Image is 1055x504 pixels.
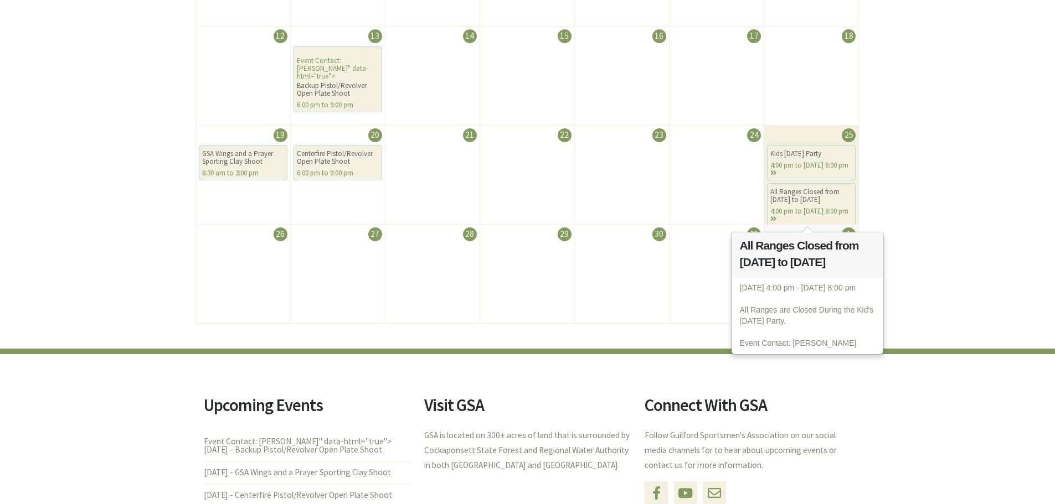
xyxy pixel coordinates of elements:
[652,128,666,142] div: 23
[645,428,851,472] p: Follow Guilford Sportsmen's Association on our social media channels for to hear about upcoming e...
[204,461,410,484] li: [DATE] - GSA Wings and a Prayer Sporting Clay Shoot
[842,227,856,241] div: 1
[770,150,852,158] div: Kids [DATE] Party
[297,101,379,109] div: 6:00 pm to 9:00 pm
[297,150,379,165] div: Centerfire Pistol/Revolver Open Plate Shoot
[652,29,666,43] div: 16
[645,397,851,414] h2: Connect With GSA
[368,128,382,142] div: 20
[770,188,852,204] div: All Ranges Closed from [DATE] to [DATE]
[558,29,572,43] div: 15
[463,128,477,142] div: 21
[204,397,410,414] h2: Upcoming Events
[202,169,284,177] div: 8:30 am to 3:00 pm
[558,227,572,241] div: 29
[202,150,284,165] div: GSA Wings and a Prayer Sporting Clay Shoot
[294,46,382,112] div: Event Contact: [PERSON_NAME]" data-html="true">
[204,428,410,460] li: Event Contact: [PERSON_NAME]" data-html="true">[DATE] - Backup Pistol/Revolver Open Plate Shoot
[368,29,382,43] div: 13
[747,128,761,142] div: 24
[297,169,379,177] div: 6:00 pm to 9:00 pm
[368,227,382,241] div: 27
[274,29,287,43] div: 12
[747,29,761,43] div: 17
[747,227,761,241] div: 31
[842,29,856,43] div: 18
[297,82,379,97] div: Backup Pistol/Revolver Open Plate Shoot
[463,227,477,241] div: 28
[558,128,572,142] div: 22
[424,397,631,414] h2: Visit GSA
[424,428,631,472] p: GSA is located on 300± acres of land that is surrounded by Cockaponsett State Forest and Regional...
[274,128,287,142] div: 19
[770,162,852,177] div: 4:00 pm to [DATE] 8:00 pm
[274,227,287,241] div: 26
[463,29,477,43] div: 14
[842,128,856,142] div: 25
[652,227,666,241] div: 30
[770,207,852,223] div: 4:00 pm to [DATE] 8:00 pm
